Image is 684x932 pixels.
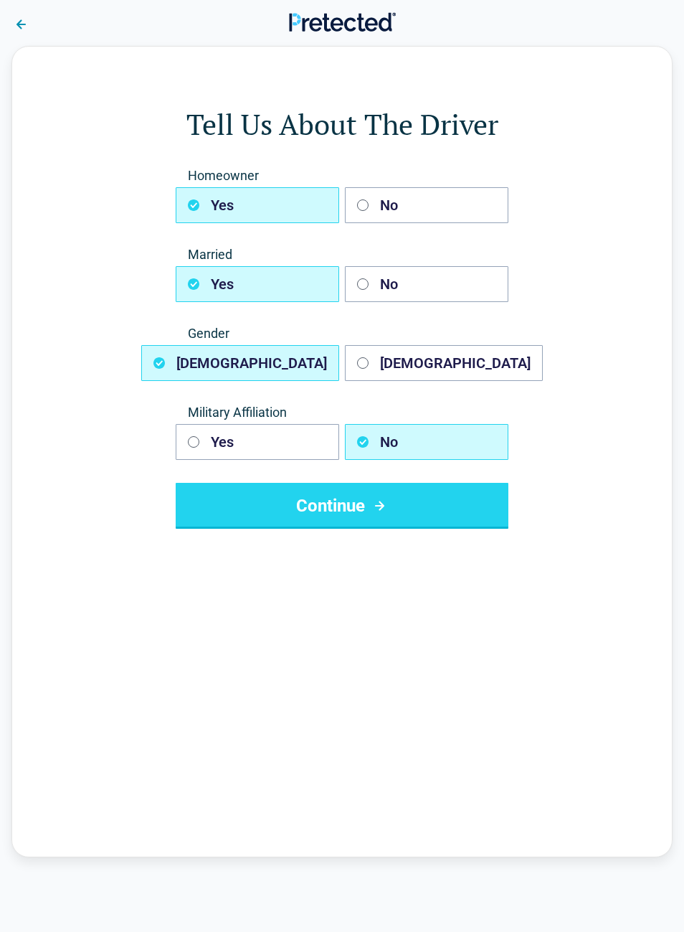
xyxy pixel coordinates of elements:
[176,167,508,184] span: Homeowner
[70,104,614,144] h1: Tell Us About The Driver
[176,266,339,302] button: Yes
[176,483,508,529] button: Continue
[345,424,508,460] button: No
[176,404,508,421] span: Military Affiliation
[345,266,508,302] button: No
[345,187,508,223] button: No
[176,246,508,263] span: Married
[176,187,339,223] button: Yes
[176,424,339,460] button: Yes
[141,345,339,381] button: [DEMOGRAPHIC_DATA]
[345,345,543,381] button: [DEMOGRAPHIC_DATA]
[176,325,508,342] span: Gender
